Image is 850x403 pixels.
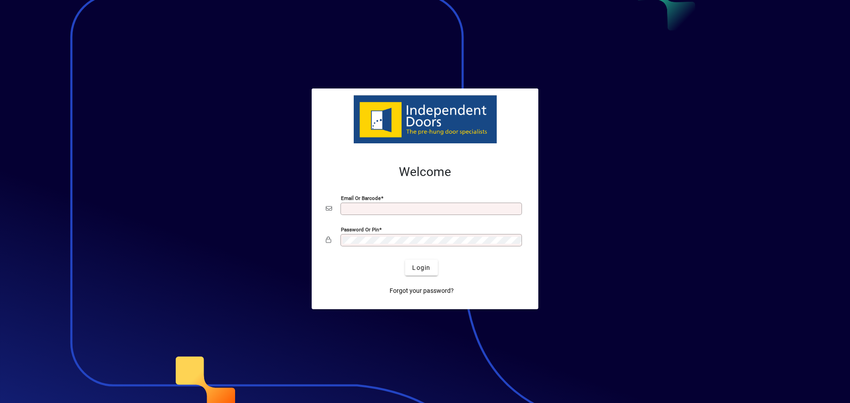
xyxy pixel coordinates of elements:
a: Forgot your password? [386,283,457,299]
button: Login [405,260,437,276]
mat-label: Password or Pin [341,226,379,233]
span: Login [412,263,430,273]
h2: Welcome [326,165,524,180]
mat-label: Email or Barcode [341,195,381,201]
span: Forgot your password? [390,286,454,296]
